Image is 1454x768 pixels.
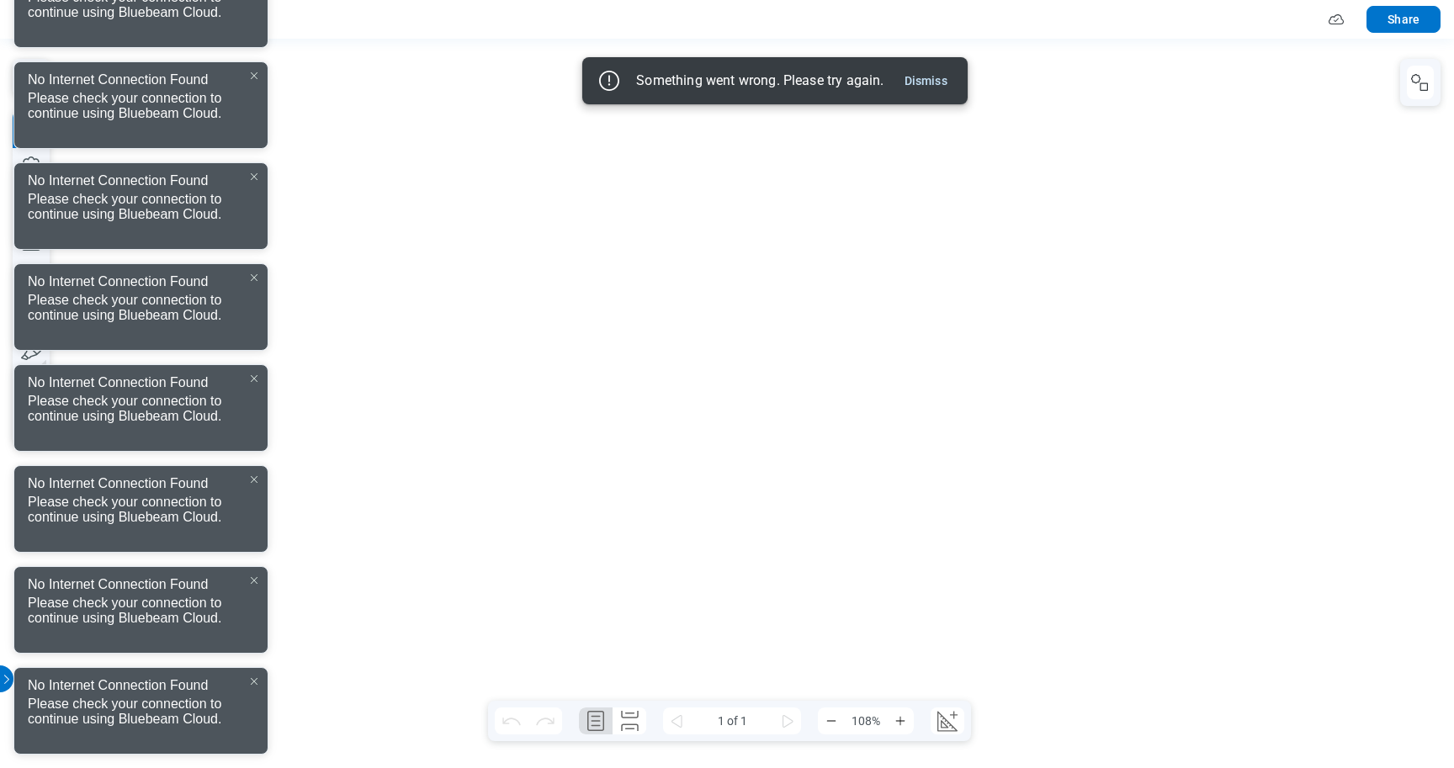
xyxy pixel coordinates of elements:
[898,71,954,91] button: Dismiss
[14,91,268,128] div: Please check your connection to continue using Bluebeam Cloud.
[14,293,268,330] div: Please check your connection to continue using Bluebeam Cloud.
[14,495,268,532] div: Please check your connection to continue using Bluebeam Cloud.
[14,394,268,431] div: Please check your connection to continue using Bluebeam Cloud.
[28,69,208,87] div: No Internet Connection Found
[495,707,528,734] button: Undo
[28,675,208,693] div: No Internet Connection Found
[14,596,268,633] div: Please check your connection to continue using Bluebeam Cloud.
[690,707,774,734] span: 1 of 1
[28,372,208,390] div: No Internet Connection Found
[818,707,845,734] button: Zoom Out
[887,707,914,734] button: Zoom In
[28,271,208,289] div: No Internet Connection Found
[528,707,562,734] button: Redo
[28,473,208,491] div: No Internet Connection Found
[14,696,268,734] div: Please check your connection to continue using Bluebeam Cloud.
[28,170,208,188] div: No Internet Connection Found
[636,72,884,89] div: Something went wrong. Please try again.
[613,707,646,734] button: Continuous Page Layout
[579,707,613,734] button: Single Page Layout
[1366,6,1441,33] button: Share
[845,707,887,734] span: 108%
[28,574,208,592] div: No Internet Connection Found
[931,707,964,734] button: Create Scale
[14,192,268,229] div: Please check your connection to continue using Bluebeam Cloud.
